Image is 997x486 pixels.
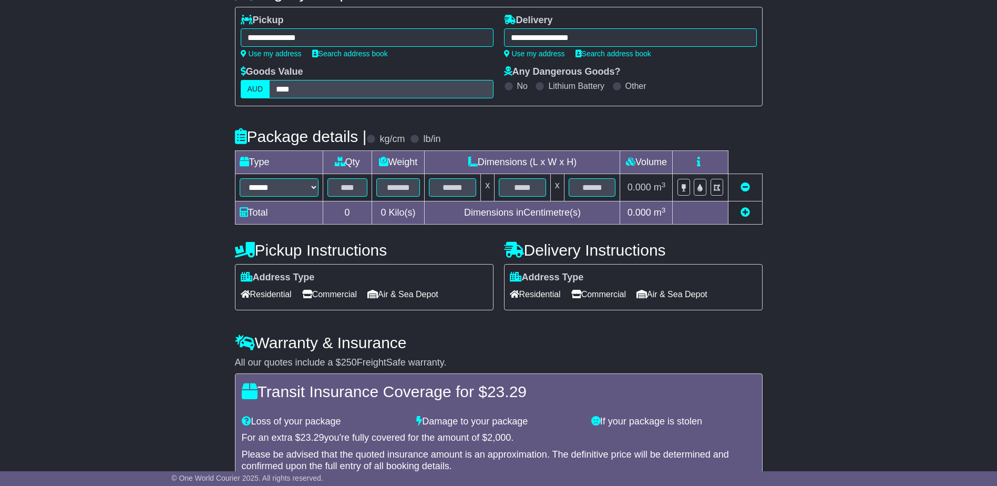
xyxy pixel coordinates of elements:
span: 23.29 [301,432,324,443]
td: Dimensions (L x W x H) [425,151,620,174]
td: Qty [323,151,372,174]
td: x [550,174,564,201]
td: 0 [323,201,372,225]
label: kg/cm [379,134,405,145]
label: AUD [241,80,270,98]
label: Any Dangerous Goods? [504,66,621,78]
span: Air & Sea Depot [367,286,438,302]
sup: 3 [662,181,666,189]
span: 0 [381,207,386,218]
span: m [654,207,666,218]
label: Address Type [241,272,315,283]
h4: Package details | [235,128,367,145]
label: Other [625,81,646,91]
td: Volume [620,151,673,174]
span: Air & Sea Depot [636,286,707,302]
label: Delivery [504,15,553,26]
div: For an extra $ you're fully covered for the amount of $ . [242,432,756,444]
div: If your package is stolen [586,416,761,428]
span: Commercial [302,286,357,302]
span: Residential [510,286,561,302]
div: All our quotes include a $ FreightSafe warranty. [235,357,763,369]
div: Damage to your package [411,416,586,428]
a: Add new item [741,207,750,218]
label: Address Type [510,272,584,283]
span: Residential [241,286,292,302]
td: x [481,174,495,201]
a: Search address book [575,49,651,58]
label: No [517,81,528,91]
td: Type [235,151,323,174]
td: Total [235,201,323,225]
h4: Warranty & Insurance [235,334,763,351]
div: Please be advised that the quoted insurance amount is an approximation. The definitive price will... [242,449,756,472]
label: lb/in [423,134,440,145]
div: Loss of your package [237,416,412,428]
span: 250 [341,357,357,368]
span: 0.000 [628,182,651,193]
label: Lithium Battery [548,81,604,91]
a: Use my address [241,49,302,58]
span: © One World Courier 2025. All rights reserved. [171,474,323,482]
td: Dimensions in Centimetre(s) [425,201,620,225]
span: 23.29 [487,383,527,400]
td: Kilo(s) [372,201,425,225]
a: Use my address [504,49,565,58]
span: Commercial [571,286,626,302]
h4: Delivery Instructions [504,241,763,259]
span: 0.000 [628,207,651,218]
a: Remove this item [741,182,750,193]
sup: 3 [662,206,666,214]
h4: Transit Insurance Coverage for $ [242,383,756,400]
label: Pickup [241,15,284,26]
h4: Pickup Instructions [235,241,494,259]
a: Search address book [312,49,388,58]
span: m [654,182,666,193]
span: 2,000 [487,432,511,443]
td: Weight [372,151,425,174]
label: Goods Value [241,66,303,78]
